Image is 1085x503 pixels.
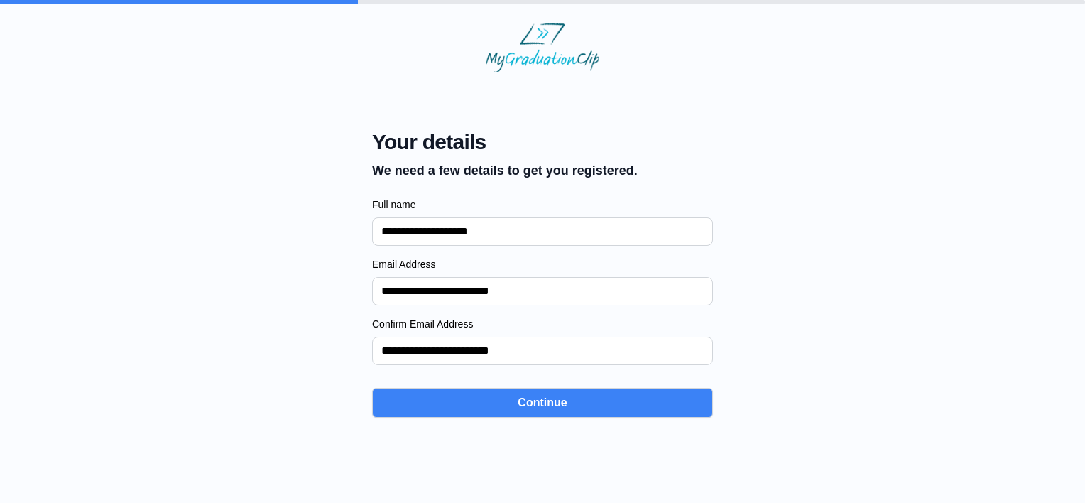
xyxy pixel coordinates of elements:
[372,161,638,180] p: We need a few details to get you registered.
[372,198,713,212] label: Full name
[372,129,638,155] span: Your details
[372,257,713,271] label: Email Address
[486,23,599,72] img: MyGraduationClip
[372,388,713,418] button: Continue
[372,317,713,331] label: Confirm Email Address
